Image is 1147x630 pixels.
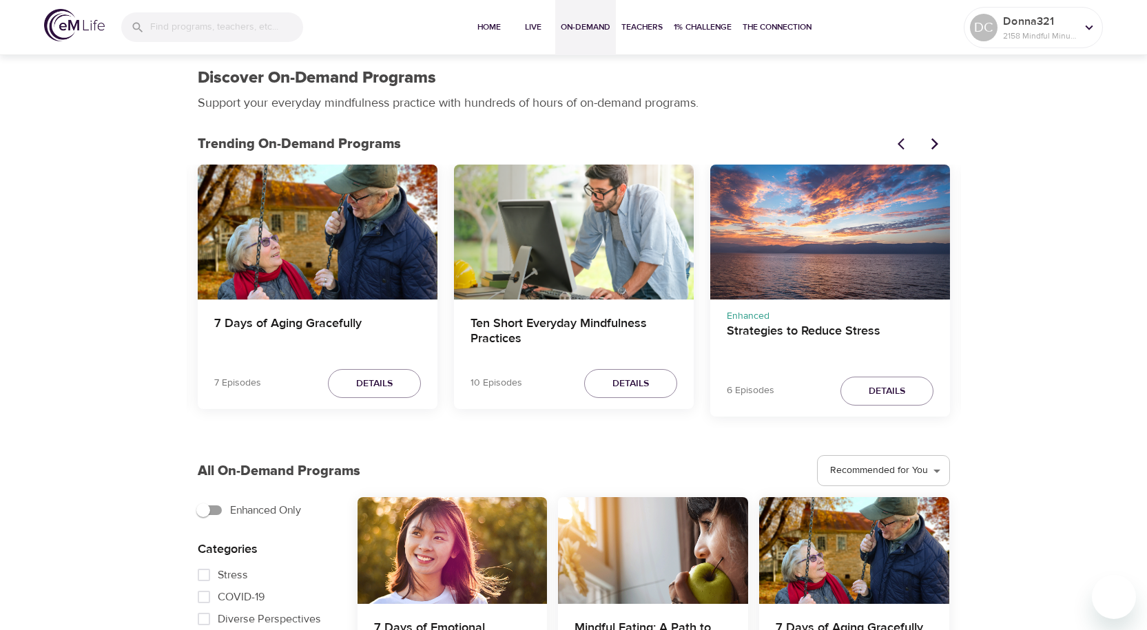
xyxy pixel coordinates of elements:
span: Live [517,20,550,34]
p: 6 Episodes [727,384,774,398]
p: 7 Episodes [214,376,261,390]
button: Details [584,369,677,399]
h4: Strategies to Reduce Stress [727,324,933,357]
span: Details [612,375,649,392]
p: Support your everyday mindfulness practice with hundreds of hours of on-demand programs. [198,94,714,112]
button: Mindful Eating: A Path to Well-being [558,497,748,604]
span: Home [473,20,506,34]
button: Details [328,369,421,399]
span: COVID-19 [218,589,265,605]
span: Enhanced [727,310,769,322]
button: 7 Days of Aging Gracefully [198,165,437,300]
p: Categories [198,540,335,558]
span: Diverse Perspectives [218,611,321,627]
button: Previous items [889,129,920,159]
span: The Connection [743,20,812,34]
span: On-Demand [561,20,610,34]
h1: Discover On-Demand Programs [198,68,436,88]
button: Details [840,377,933,406]
span: Stress [218,567,248,583]
h4: 7 Days of Aging Gracefully [214,316,421,349]
button: Ten Short Everyday Mindfulness Practices [454,165,694,300]
span: Enhanced Only [230,502,301,518]
span: Details [869,383,905,400]
p: 2158 Mindful Minutes [1003,30,1076,42]
span: 1% Challenge [674,20,732,34]
span: Teachers [621,20,663,34]
div: DC [970,14,998,41]
button: 7 Days of Aging Gracefully [759,497,949,604]
h4: Ten Short Everyday Mindfulness Practices [471,316,677,349]
input: Find programs, teachers, etc... [150,12,303,42]
span: Details [356,375,393,392]
img: logo [44,9,105,41]
p: Donna321 [1003,13,1076,30]
button: Next items [920,129,950,159]
p: 10 Episodes [471,376,522,390]
button: Strategies to Reduce Stress [710,165,950,300]
p: Trending On-Demand Programs [198,134,889,154]
p: All On-Demand Programs [198,461,360,481]
button: 7 Days of Emotional Intelligence [358,497,548,604]
iframe: Button to launch messaging window [1092,575,1136,619]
